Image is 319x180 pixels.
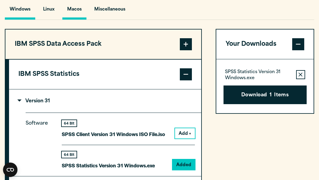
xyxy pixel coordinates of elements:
button: IBM SPSS Data Access Pack [5,29,201,59]
button: Open CMP widget [3,163,17,177]
button: Added [173,160,195,170]
p: Version 31 [18,99,50,104]
button: Windows [5,2,35,20]
button: Your Downloads [216,29,314,59]
div: Your Downloads [216,59,314,113]
button: Add + [175,128,195,138]
button: Miscellaneous [89,2,130,20]
div: 64 Bit [62,120,77,126]
p: Software [26,119,53,165]
button: Linux [38,2,59,20]
p: SPSS Statistics Version 31 Windows.exe [225,69,291,81]
p: SPSS Statistics Version 31 Windows.exe [62,161,155,170]
div: 64 Bit [62,151,77,158]
span: 1 [270,92,272,99]
button: Download1Items [224,85,307,104]
p: SPSS Client Version 31 Windows ISO File.iso [62,130,165,138]
button: Macos [62,2,86,20]
summary: Version 31 [9,89,201,113]
button: IBM SPSS Statistics [9,60,201,89]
